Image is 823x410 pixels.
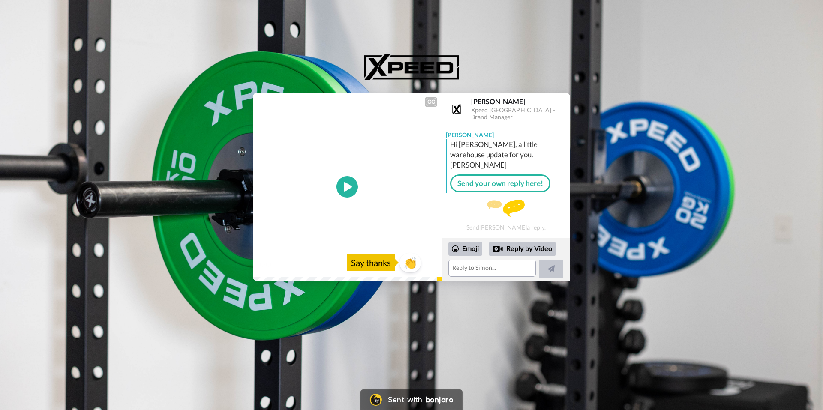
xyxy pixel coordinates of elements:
div: Say thanks [347,254,395,271]
div: Reply by Video [489,242,556,256]
img: Xpeed Australia logo [364,54,459,80]
div: CC [426,98,436,106]
img: Profile Image [446,99,467,120]
div: Emoji [448,242,482,256]
div: [PERSON_NAME] [471,97,570,105]
div: Reply by Video [493,244,503,254]
span: 👏 [399,256,421,269]
a: Send your own reply here! [450,174,550,192]
img: Full screen [425,260,434,269]
div: Xpeed [GEOGRAPHIC_DATA] - Brand Manager [471,107,570,121]
div: [PERSON_NAME] [442,126,570,139]
span: 0:00 [259,260,274,270]
span: 0:20 [280,260,295,270]
span: / [276,260,279,270]
div: Hi [PERSON_NAME], a little warehouse update for you. [PERSON_NAME] [450,139,568,170]
button: 👏 [399,253,421,272]
img: message.svg [487,200,525,217]
div: Send [PERSON_NAME] a reply. [442,197,570,234]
